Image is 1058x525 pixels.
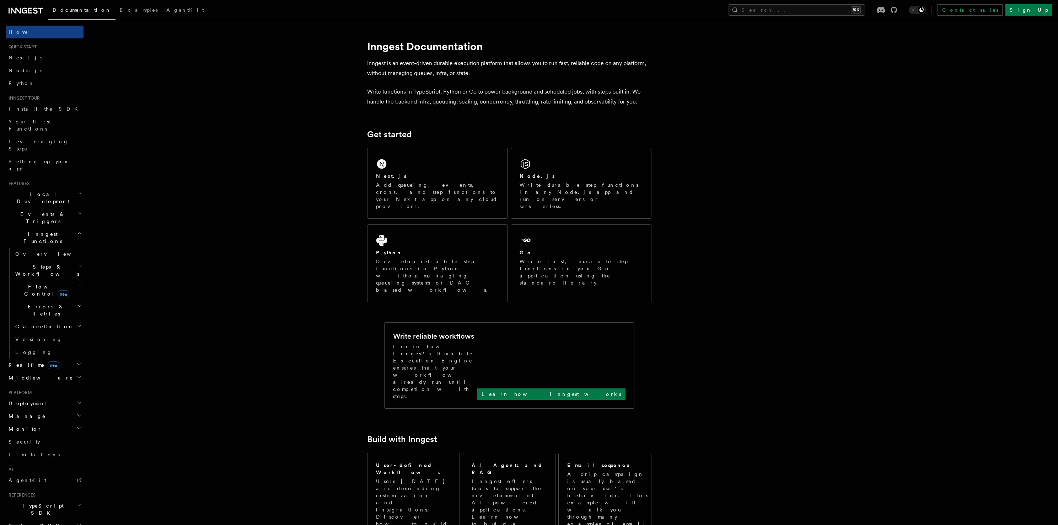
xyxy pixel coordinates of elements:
button: Monitor [6,423,84,435]
span: Documentation [53,7,111,13]
span: Examples [120,7,158,13]
a: Overview [12,248,84,260]
kbd: ⌘K [851,6,861,14]
span: Install the SDK [9,106,82,112]
span: Your first Functions [9,119,51,132]
button: Steps & Workflows [12,260,84,280]
a: Next.jsAdd queueing, events, crons, and step functions to your Next app on any cloud provider. [367,148,508,219]
span: Manage [6,413,46,420]
span: Steps & Workflows [12,263,79,277]
a: AgentKit [6,474,84,487]
p: Develop reliable step functions in Python without managing queueing systems or DAG based workflows. [376,258,499,293]
p: Write fast, durable step functions in your Go application using the standard library. [520,258,643,286]
h1: Inngest Documentation [367,40,651,53]
span: Cancellation [12,323,74,330]
span: Realtime [6,361,59,368]
a: Node.jsWrite durable step functions in any Node.js app and run on servers or serverless. [511,148,651,219]
span: Inngest tour [6,95,40,101]
span: Local Development [6,191,77,205]
a: Get started [367,129,412,139]
a: Learn how Inngest works [477,388,625,400]
h2: Next.js [376,173,407,180]
span: Versioning [15,336,62,342]
button: TypeScript SDK [6,499,84,519]
h2: Write reliable workflows [393,331,474,341]
span: Flow Control [12,283,78,297]
h2: Go [520,249,532,256]
p: Learn how Inngest works [482,391,621,398]
a: Python [6,77,84,90]
span: AgentKit [166,7,204,13]
a: Logging [12,346,84,359]
button: Errors & Retries [12,300,84,320]
a: GoWrite fast, durable step functions in your Go application using the standard library. [511,224,651,302]
a: Limitations [6,448,84,461]
span: Errors & Retries [12,303,77,317]
span: Inngest Functions [6,230,77,245]
span: new [58,290,69,298]
p: Learn how Inngest's Durable Execution Engine ensures that your workflow already run until complet... [393,343,477,400]
span: AI [6,467,13,472]
span: Node.js [9,68,42,73]
a: Sign Up [1005,4,1052,16]
h2: Node.js [520,173,555,180]
span: Overview [15,251,88,257]
a: Install the SDK [6,102,84,115]
span: AgentKit [9,477,46,483]
h2: Python [376,249,402,256]
span: new [48,361,59,369]
button: Flow Controlnew [12,280,84,300]
a: Next.js [6,51,84,64]
span: Events & Triggers [6,211,77,225]
button: Local Development [6,188,84,208]
span: Monitor [6,425,42,433]
span: Next.js [9,55,42,60]
button: Search...⌘K [729,4,865,16]
a: Documentation [48,2,116,20]
span: References [6,492,36,498]
span: Home [9,28,28,36]
span: Python [9,80,34,86]
p: Write functions in TypeScript, Python or Go to power background and scheduled jobs, with steps bu... [367,87,651,107]
a: Setting up your app [6,155,84,175]
span: Limitations [9,452,60,457]
button: Toggle dark mode [909,6,926,14]
span: Quick start [6,44,37,50]
a: Examples [116,2,162,19]
p: Inngest is an event-driven durable execution platform that allows you to run fast, reliable code ... [367,58,651,78]
span: Security [9,439,40,445]
p: Write durable step functions in any Node.js app and run on servers or serverless. [520,181,643,210]
div: Inngest Functions [6,248,84,359]
button: Cancellation [12,320,84,333]
span: Leveraging Steps [9,139,69,152]
a: Build with Inngest [367,434,437,444]
h2: User-defined Workflows [376,462,451,476]
button: Realtimenew [6,359,84,371]
a: Leveraging Steps [6,135,84,155]
span: Features [6,181,29,186]
a: Security [6,435,84,448]
span: Setting up your app [9,159,70,171]
a: Your first Functions [6,115,84,135]
span: Deployment [6,400,47,407]
span: Platform [6,390,32,396]
span: Logging [15,349,52,355]
button: Middleware [6,371,84,384]
a: Home [6,26,84,38]
a: Versioning [12,333,84,346]
button: Inngest Functions [6,228,84,248]
a: Contact sales [938,4,1003,16]
a: AgentKit [162,2,208,19]
a: Node.js [6,64,84,77]
a: PythonDevelop reliable step functions in Python without managing queueing systems or DAG based wo... [367,224,508,302]
h2: AI Agents and RAG [472,462,548,476]
h2: Email sequence [567,462,630,469]
button: Events & Triggers [6,208,84,228]
p: Add queueing, events, crons, and step functions to your Next app on any cloud provider. [376,181,499,210]
button: Deployment [6,397,84,410]
span: TypeScript SDK [6,502,77,516]
span: Middleware [6,374,73,381]
button: Manage [6,410,84,423]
